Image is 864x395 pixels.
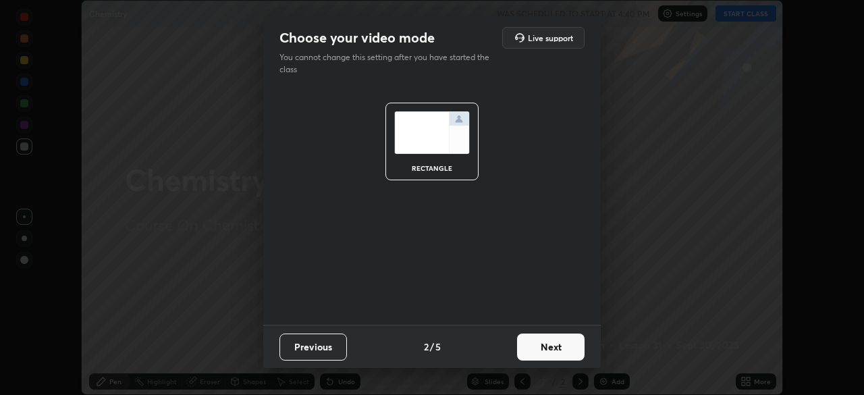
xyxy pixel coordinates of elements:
[424,340,429,354] h4: 2
[517,334,585,361] button: Next
[279,334,347,361] button: Previous
[405,165,459,172] div: rectangle
[279,51,498,76] p: You cannot change this setting after you have started the class
[528,34,573,42] h5: Live support
[279,29,435,47] h2: Choose your video mode
[430,340,434,354] h4: /
[394,111,470,154] img: normalScreenIcon.ae25ed63.svg
[435,340,441,354] h4: 5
